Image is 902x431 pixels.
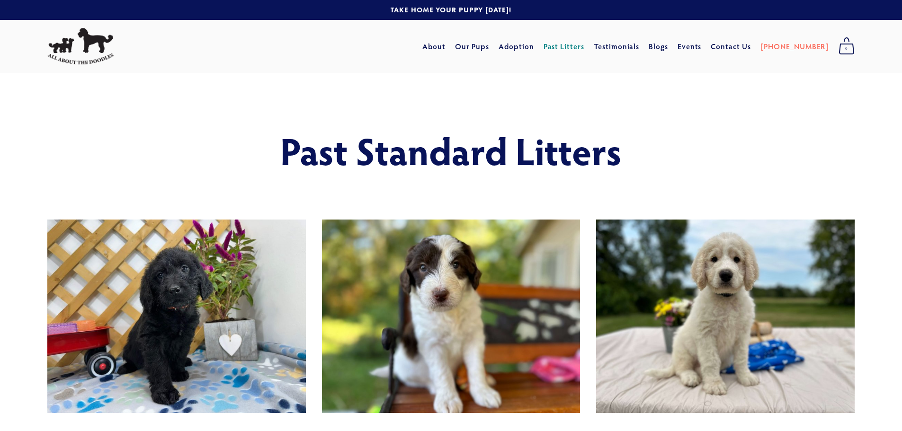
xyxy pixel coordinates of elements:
a: Events [678,38,702,55]
a: Testimonials [594,38,640,55]
a: Past Litters [544,41,585,51]
a: Adoption [499,38,534,55]
a: 0 items in cart [834,35,859,58]
a: Our Pups [455,38,490,55]
img: All About The Doodles [47,28,114,65]
span: 0 [839,43,855,55]
a: Contact Us [711,38,751,55]
a: About [422,38,446,55]
a: [PHONE_NUMBER] [760,38,829,55]
h1: Past Standard Litters [116,130,786,171]
a: Blogs [649,38,668,55]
